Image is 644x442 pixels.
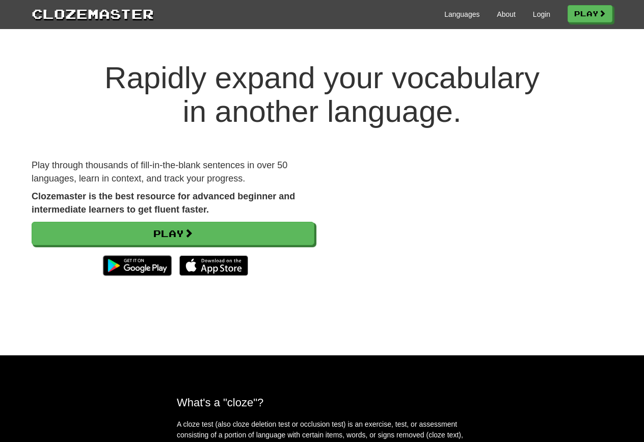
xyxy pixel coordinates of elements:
[444,9,479,19] a: Languages
[568,5,612,22] a: Play
[32,191,295,215] strong: Clozemaster is the best resource for advanced beginner and intermediate learners to get fluent fa...
[98,250,177,281] img: Get it on Google Play
[179,255,248,276] img: Download_on_the_App_Store_Badge_US-UK_135x40-25178aeef6eb6b83b96f5f2d004eda3bffbb37122de64afbaef7...
[177,396,467,409] h2: What's a "cloze"?
[32,4,154,23] a: Clozemaster
[32,159,314,185] p: Play through thousands of fill-in-the-blank sentences in over 50 languages, learn in context, and...
[32,222,314,245] a: Play
[497,9,516,19] a: About
[533,9,550,19] a: Login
